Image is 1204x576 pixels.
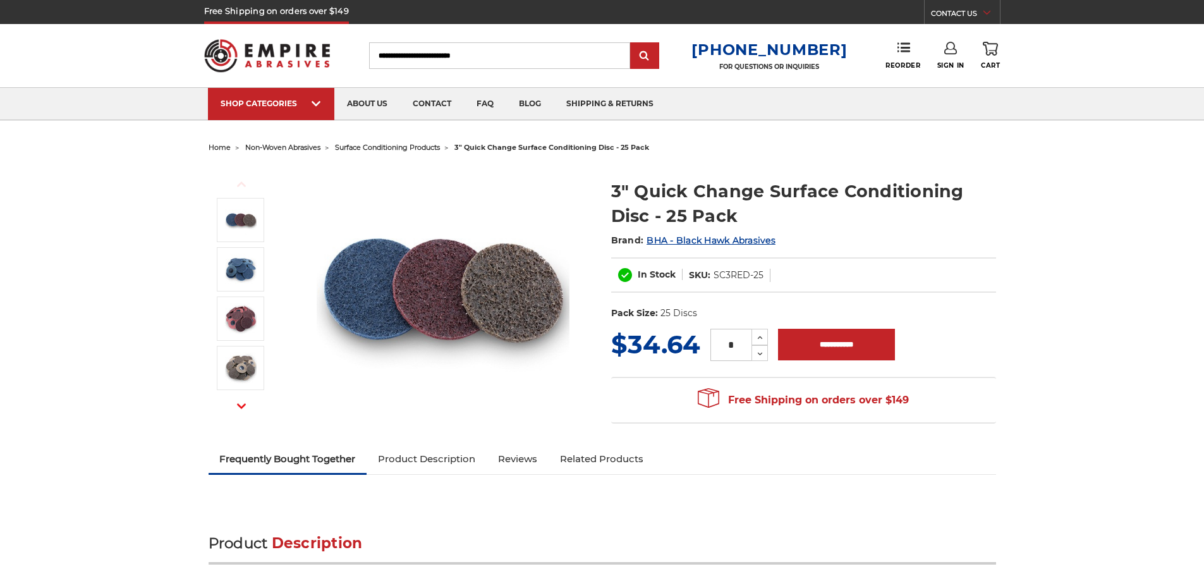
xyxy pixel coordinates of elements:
[885,42,920,69] a: Reorder
[506,88,554,120] a: blog
[226,393,257,420] button: Next
[204,31,331,80] img: Empire Abrasives
[660,307,697,320] dd: 25 Discs
[400,88,464,120] a: contact
[714,269,763,282] dd: SC3RED-25
[981,61,1000,70] span: Cart
[225,303,257,334] img: 3-inch medium red surface conditioning quick change disc for versatile metalwork, 25 pack
[221,99,322,108] div: SHOP CATEGORIES
[691,63,847,71] p: FOR QUESTIONS OR INQUIRIES
[334,88,400,120] a: about us
[554,88,666,120] a: shipping & returns
[226,171,257,198] button: Previous
[317,166,569,419] img: 3-inch surface conditioning quick change disc by Black Hawk Abrasives
[225,204,257,236] img: 3-inch surface conditioning quick change disc by Black Hawk Abrasives
[885,61,920,70] span: Reorder
[209,445,367,473] a: Frequently Bought Together
[225,254,257,285] img: 3-inch fine blue surface conditioning quick change disc for metal finishing, 25 pack
[611,179,996,228] h1: 3" Quick Change Surface Conditioning Disc - 25 Pack
[931,6,1000,24] a: CONTACT US
[611,307,658,320] dt: Pack Size:
[549,445,655,473] a: Related Products
[937,61,964,70] span: Sign In
[464,88,506,120] a: faq
[611,235,644,246] span: Brand:
[487,445,549,473] a: Reviews
[981,42,1000,70] a: Cart
[367,445,487,473] a: Product Description
[698,388,909,413] span: Free Shipping on orders over $149
[209,143,231,152] a: home
[454,143,649,152] span: 3" quick change surface conditioning disc - 25 pack
[225,352,257,384] img: 3-inch coarse tan surface conditioning quick change disc for light finishing tasks, 25 pack
[335,143,440,152] a: surface conditioning products
[632,44,657,69] input: Submit
[611,329,700,360] span: $34.64
[691,40,847,59] a: [PHONE_NUMBER]
[647,235,775,246] a: BHA - Black Hawk Abrasives
[638,269,676,280] span: In Stock
[209,534,268,552] span: Product
[689,269,710,282] dt: SKU:
[272,534,363,552] span: Description
[245,143,320,152] a: non-woven abrasives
